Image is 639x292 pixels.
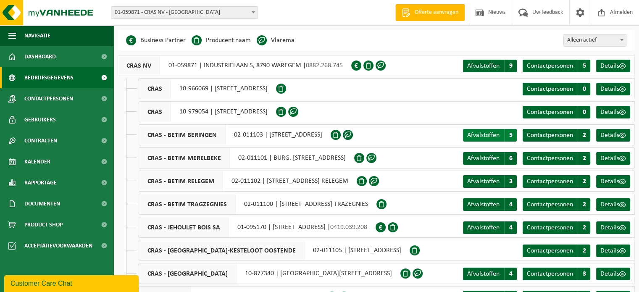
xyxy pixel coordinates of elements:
span: Afvalstoffen [467,132,500,139]
div: 10-966069 | [STREET_ADDRESS] [139,78,276,99]
a: Contactpersonen 3 [523,268,590,280]
span: 5 [578,60,590,72]
span: Contracten [24,130,57,151]
div: 01-095170 | [STREET_ADDRESS] | [139,217,376,238]
a: Details [596,175,630,188]
span: Contactpersonen [527,271,573,277]
div: 02-011105 | [STREET_ADDRESS] [139,240,410,261]
span: Details [600,109,619,116]
span: 2 [578,175,590,188]
span: Details [600,201,619,208]
span: Details [600,247,619,254]
span: Kalender [24,151,50,172]
span: Details [600,86,619,92]
span: 9 [504,60,517,72]
span: Details [600,178,619,185]
span: Gebruikers [24,109,56,130]
span: CRAS NV [118,55,160,76]
span: Details [600,63,619,69]
span: Afvalstoffen [467,178,500,185]
div: 10-877340 | [GEOGRAPHIC_DATA][STREET_ADDRESS] [139,263,400,284]
div: 02-011100 | [STREET_ADDRESS] TRAZEGNIES [139,194,376,215]
span: Contactpersonen [527,155,573,162]
span: 4 [504,268,517,280]
span: Details [600,132,619,139]
a: Offerte aanvragen [395,4,465,21]
a: Details [596,60,630,72]
a: Details [596,106,630,118]
span: 3 [504,175,517,188]
span: Product Shop [24,214,63,235]
li: Business Partner [126,34,186,47]
span: Afvalstoffen [467,155,500,162]
a: Contactpersonen 0 [523,106,590,118]
a: Details [596,268,630,280]
span: 2 [578,221,590,234]
span: Details [600,224,619,231]
span: 0 [578,83,590,95]
a: Contactpersonen 5 [523,60,590,72]
span: Offerte aanvragen [413,8,460,17]
a: Details [596,152,630,165]
div: 10-979054 | [STREET_ADDRESS] [139,101,276,122]
span: Acceptatievoorwaarden [24,235,92,256]
div: 02-011101 | BURG. [STREET_ADDRESS] [139,147,354,168]
span: Alleen actief [563,34,626,47]
span: Documenten [24,193,60,214]
span: Afvalstoffen [467,271,500,277]
span: 2 [578,129,590,142]
span: Contactpersonen [24,88,73,109]
span: 0419.039.208 [330,224,367,231]
span: 0882.268.745 [306,62,343,69]
span: Contactpersonen [527,63,573,69]
a: Afvalstoffen 4 [463,268,517,280]
span: 2 [578,152,590,165]
span: Alleen actief [564,34,626,46]
span: CRAS - BETIM RELEGEM [139,171,223,191]
li: Vlarema [257,34,295,47]
span: CRAS [139,102,171,122]
a: Afvalstoffen 3 [463,175,517,188]
span: Rapportage [24,172,57,193]
a: Details [596,83,630,95]
a: Contactpersonen 0 [523,83,590,95]
span: 0 [578,106,590,118]
a: Afvalstoffen 4 [463,221,517,234]
span: Contactpersonen [527,109,573,116]
a: Contactpersonen 2 [523,175,590,188]
span: 4 [504,198,517,211]
a: Details [596,129,630,142]
span: 01-059871 - CRAS NV - WAREGEM [111,6,258,19]
span: Afvalstoffen [467,201,500,208]
span: CRAS [139,79,171,99]
a: Details [596,221,630,234]
span: CRAS - BETIM BERINGEN [139,125,226,145]
span: Contactpersonen [527,247,573,254]
li: Producent naam [192,34,251,47]
span: 6 [504,152,517,165]
a: Contactpersonen 2 [523,198,590,211]
a: Afvalstoffen 6 [463,152,517,165]
span: Contactpersonen [527,178,573,185]
a: Afvalstoffen 4 [463,198,517,211]
span: CRAS - [GEOGRAPHIC_DATA] [139,263,237,284]
span: 3 [578,268,590,280]
a: Details [596,198,630,211]
iframe: chat widget [4,274,140,292]
span: 01-059871 - CRAS NV - WAREGEM [111,7,258,18]
span: Contactpersonen [527,224,573,231]
a: Contactpersonen 2 [523,221,590,234]
span: CRAS - [GEOGRAPHIC_DATA]-KESTELOOT OOSTENDE [139,240,305,260]
span: Contactpersonen [527,86,573,92]
a: Contactpersonen 2 [523,152,590,165]
span: Details [600,271,619,277]
span: Afvalstoffen [467,224,500,231]
span: 2 [578,198,590,211]
div: 02-011103 | [STREET_ADDRESS] [139,124,331,145]
span: Afvalstoffen [467,63,500,69]
span: Navigatie [24,25,50,46]
a: Contactpersonen 2 [523,245,590,257]
div: 02-011102 | [STREET_ADDRESS] RELEGEM [139,171,357,192]
span: Contactpersonen [527,132,573,139]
